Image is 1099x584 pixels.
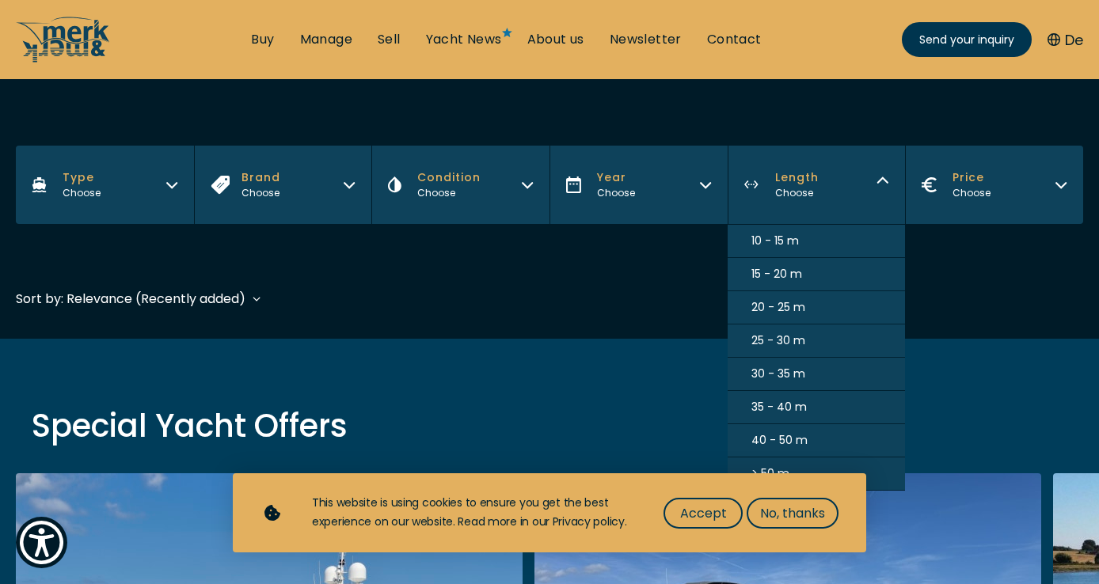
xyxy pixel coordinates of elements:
span: Condition [417,169,481,186]
span: No, thanks [760,503,825,523]
button: No, thanks [747,498,839,529]
span: 15 - 20 m [751,266,802,283]
a: Privacy policy [553,514,625,529]
span: Send your inquiry [919,32,1014,48]
span: Length [775,169,819,186]
span: Type [63,169,101,186]
button: De [1048,29,1083,51]
button: Year [549,146,728,224]
span: 20 - 25 m [751,299,805,316]
span: 35 - 40 m [751,399,807,415]
div: Sort by: Relevance (Recently added) [16,289,245,309]
div: Choose [417,186,481,200]
div: This website is using cookies to ensure you get the best experience on our website. Read more in ... [312,494,632,532]
button: Brand [194,146,372,224]
div: Choose [953,186,991,200]
div: Choose [241,186,280,200]
span: Price [953,169,991,186]
button: 40 - 50 m [728,424,906,457]
span: 30 - 35 m [751,366,805,382]
button: 35 - 40 m [728,391,906,424]
span: Brand [241,169,280,186]
button: Price [905,146,1083,224]
button: > 50 m [728,457,906,491]
button: 20 - 25 m [728,291,906,324]
button: 25 - 30 m [728,324,906,358]
button: Accept [664,498,743,529]
span: > 50 m [751,465,789,482]
a: Contact [707,31,762,48]
div: Choose [597,186,635,200]
span: Year [597,169,635,186]
button: Show Accessibility Preferences [16,517,67,568]
a: Sell [378,31,401,48]
div: Choose [775,186,819,200]
button: Length [728,146,906,224]
a: / [16,50,111,68]
button: 30 - 35 m [728,358,906,391]
span: 10 - 15 m [751,233,799,249]
button: 10 - 15 m [728,225,906,258]
button: Condition [371,146,549,224]
button: Type [16,146,194,224]
a: Buy [251,31,274,48]
button: 15 - 20 m [728,258,906,291]
a: Send your inquiry [902,22,1032,57]
a: Manage [300,31,352,48]
a: About us [527,31,584,48]
span: 25 - 30 m [751,332,805,349]
div: Choose [63,186,101,200]
a: Yacht News [426,31,502,48]
span: 40 - 50 m [751,432,808,449]
a: Newsletter [610,31,682,48]
span: Accept [680,503,727,523]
